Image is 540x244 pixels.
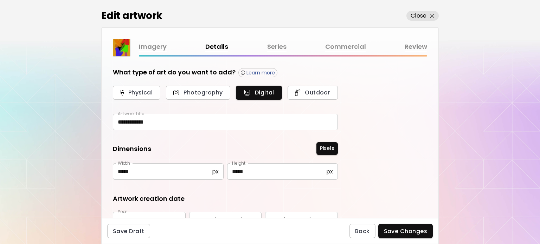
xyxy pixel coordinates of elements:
div: ​ [265,212,338,230]
button: Physical [113,86,160,100]
div: ​ [189,212,262,230]
a: Commercial [325,42,366,52]
p: Learn more [246,70,275,76]
button: Back [349,224,375,238]
span: Back [355,227,370,235]
span: Digital [244,89,274,96]
span: px [326,168,333,175]
button: Photography [166,86,230,100]
button: Pixels [316,142,338,155]
button: Save Changes [378,224,433,238]
span: Save Draft [113,227,144,235]
button: Outdoor [288,86,338,100]
img: thumbnail [113,39,130,56]
a: Series [267,42,287,52]
span: Physical [121,89,153,96]
span: px [212,168,219,175]
span: Photography [174,89,223,96]
span: Save Changes [384,227,427,235]
a: Imagery [139,42,167,52]
p: 2024 [118,217,180,224]
div: 2024 [113,212,186,230]
a: Review [405,42,427,52]
span: Pixels [320,145,334,152]
button: Digital [236,86,282,100]
button: Learn more [238,68,277,77]
h5: Artwork creation date [113,194,185,203]
h5: Dimensions [113,144,151,155]
span: Outdoor [295,89,330,96]
h5: What type of art do you want to add? [113,68,236,77]
button: Save Draft [107,224,150,238]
